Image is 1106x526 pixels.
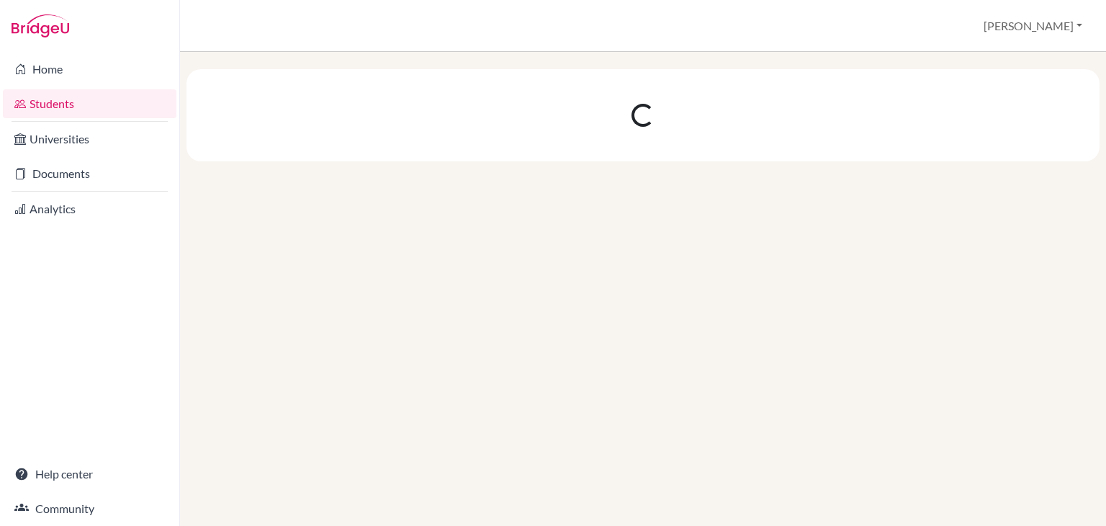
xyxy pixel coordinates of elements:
[3,460,176,489] a: Help center
[3,195,176,223] a: Analytics
[12,14,69,37] img: Bridge-U
[3,89,176,118] a: Students
[3,159,176,188] a: Documents
[3,55,176,84] a: Home
[977,12,1089,40] button: [PERSON_NAME]
[3,125,176,153] a: Universities
[3,494,176,523] a: Community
